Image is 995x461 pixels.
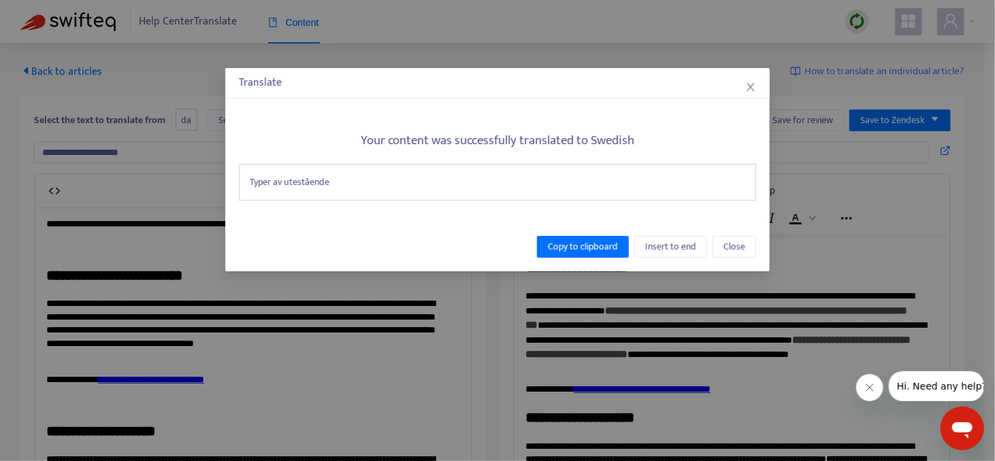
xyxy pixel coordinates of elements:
span: Copy to clipboard [548,239,618,254]
span: Insert to end [645,239,696,254]
iframe: Stäng meddelande [856,374,883,401]
iframe: Meddelande från företag [889,371,984,401]
span: close [745,82,756,92]
div: Translate [239,75,756,91]
div: Typer av utestående [239,164,756,201]
span: Close [723,239,745,254]
iframe: Knapp för att öppna meddelandefönstret [941,407,984,450]
span: Hi. Need any help? [8,10,98,20]
h5: Your content was successfully translated to Swedish [239,133,756,149]
button: Close [713,236,756,258]
button: Close [743,80,758,95]
button: Insert to end [634,236,707,258]
button: Copy to clipboard [537,236,629,258]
